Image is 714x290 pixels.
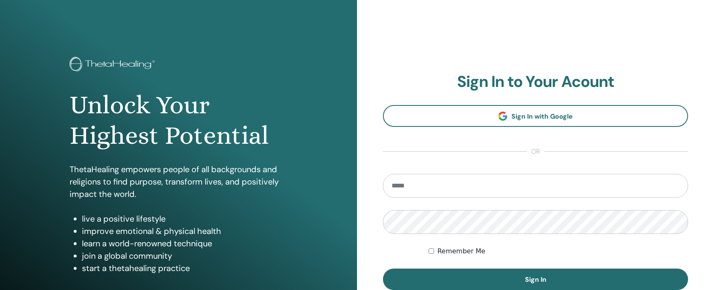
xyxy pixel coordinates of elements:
div: Keep me authenticated indefinitely or until I manually logout [429,246,688,256]
p: ThetaHealing empowers people of all backgrounds and religions to find purpose, transform lives, a... [70,163,287,200]
span: Sign In with Google [511,112,573,121]
button: Sign In [383,269,688,290]
span: or [527,147,544,157]
label: Remember Me [437,246,485,256]
h2: Sign In to Your Acount [383,72,688,91]
li: learn a world-renowned technique [82,237,287,250]
li: improve emotional & physical health [82,225,287,237]
span: Sign In [525,275,546,284]
a: Sign In with Google [383,105,688,127]
li: start a thetahealing practice [82,262,287,274]
li: live a positive lifestyle [82,213,287,225]
li: join a global community [82,250,287,262]
h1: Unlock Your Highest Potential [70,90,287,151]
